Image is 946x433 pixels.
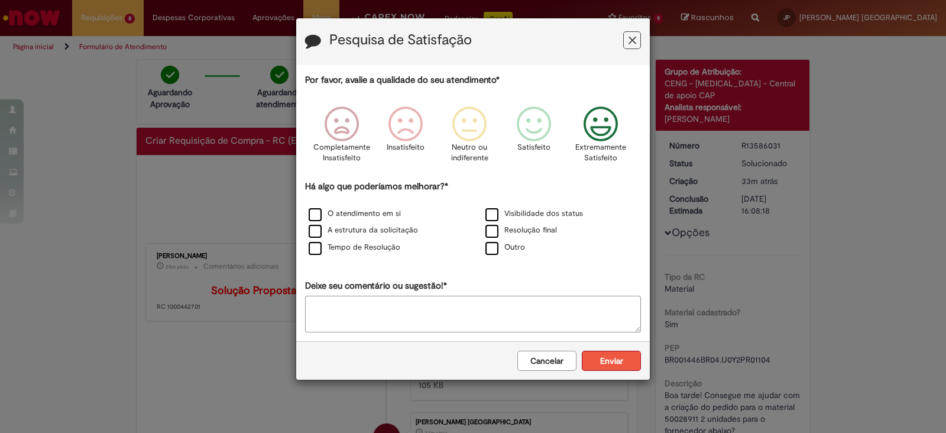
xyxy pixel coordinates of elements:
div: Há algo que poderíamos melhorar?* [305,180,641,257]
label: Tempo de Resolução [309,242,400,253]
button: Enviar [582,351,641,371]
div: Extremamente Satisfeito [568,98,635,179]
div: Satisfeito [503,98,563,179]
label: Visibilidade dos status [485,208,583,219]
label: A estrutura da solicitação [309,225,418,236]
p: Extremamente Satisfeito [575,142,626,164]
div: Completamente Insatisfeito [312,98,372,179]
label: O atendimento em si [309,208,401,219]
label: Resolução final [485,225,557,236]
label: Pesquisa de Satisfação [329,33,472,48]
div: Insatisfeito [375,98,436,179]
label: Por favor, avalie a qualidade do seu atendimento* [305,74,500,86]
label: Outro [485,242,525,253]
label: Deixe seu comentário ou sugestão!* [305,280,447,292]
p: Completamente Insatisfeito [313,142,370,164]
div: Neutro ou indiferente [439,98,500,179]
p: Satisfeito [517,142,550,153]
p: Neutro ou indiferente [448,142,491,164]
button: Cancelar [517,351,576,371]
p: Insatisfeito [387,142,425,153]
